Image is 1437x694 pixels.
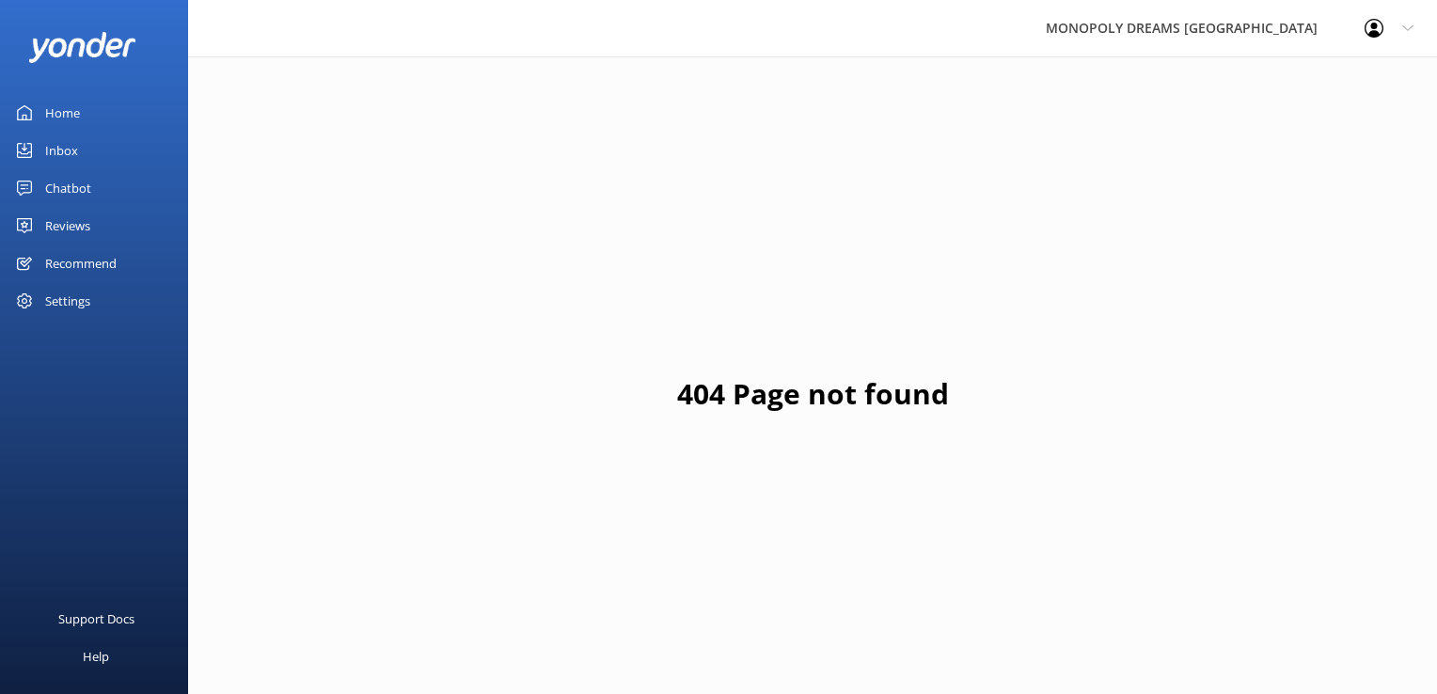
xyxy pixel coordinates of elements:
[45,282,90,320] div: Settings
[45,132,78,169] div: Inbox
[58,600,134,638] div: Support Docs
[677,371,949,417] h1: 404 Page not found
[45,207,90,244] div: Reviews
[28,32,136,63] img: yonder-white-logo.png
[45,169,91,207] div: Chatbot
[45,94,80,132] div: Home
[83,638,109,675] div: Help
[45,244,117,282] div: Recommend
